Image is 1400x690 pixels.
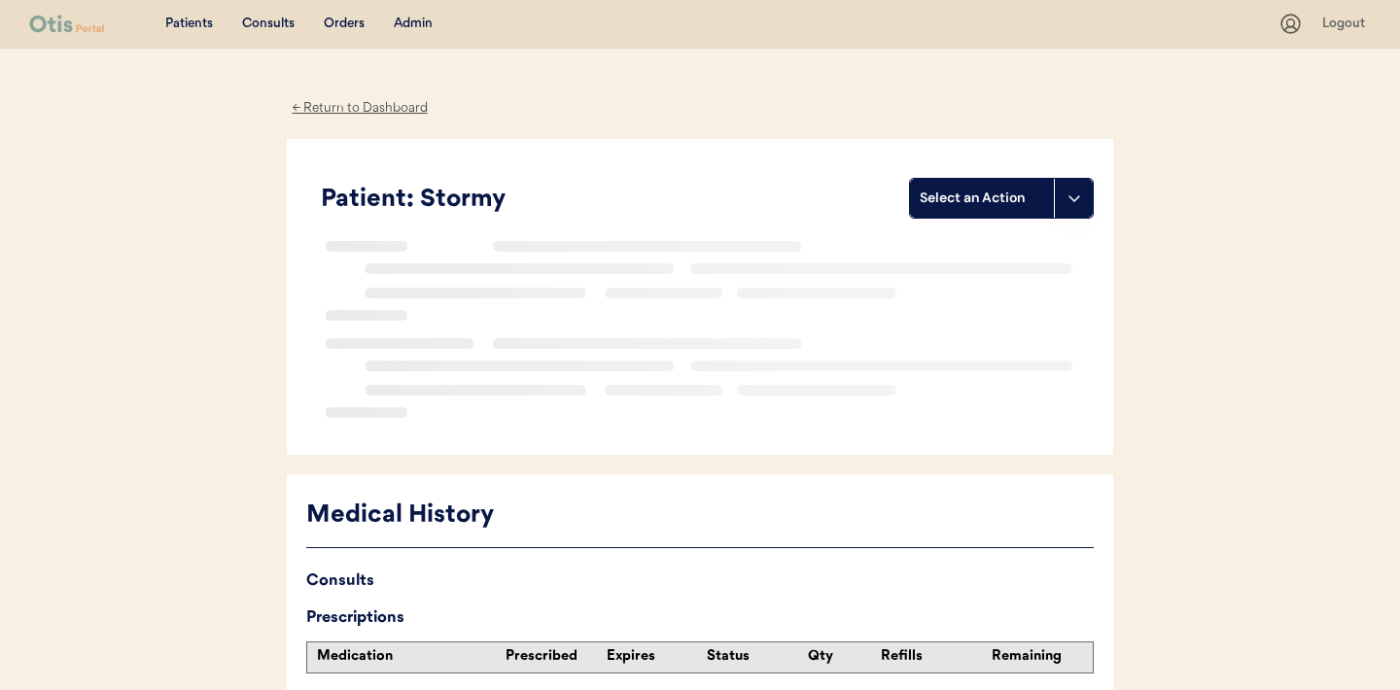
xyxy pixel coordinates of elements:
div: Medical History [306,498,1094,535]
div: Prescribed [506,647,607,667]
div: Refills [881,647,982,667]
div: ← Return to Dashboard [287,97,433,120]
div: Remaining [992,647,1093,667]
div: Consults [242,15,295,34]
div: Admin [394,15,433,34]
div: Select an Action [920,189,1044,208]
div: Medication [317,647,506,667]
div: Consults [306,568,1094,595]
div: Status [707,647,808,667]
div: Orders [324,15,365,34]
div: Prescriptions [306,604,1094,632]
div: Patient: Stormy [321,182,909,219]
div: Qty [808,647,881,667]
div: Patients [165,15,213,34]
div: Logout [1322,15,1371,34]
div: Expires [607,647,708,667]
